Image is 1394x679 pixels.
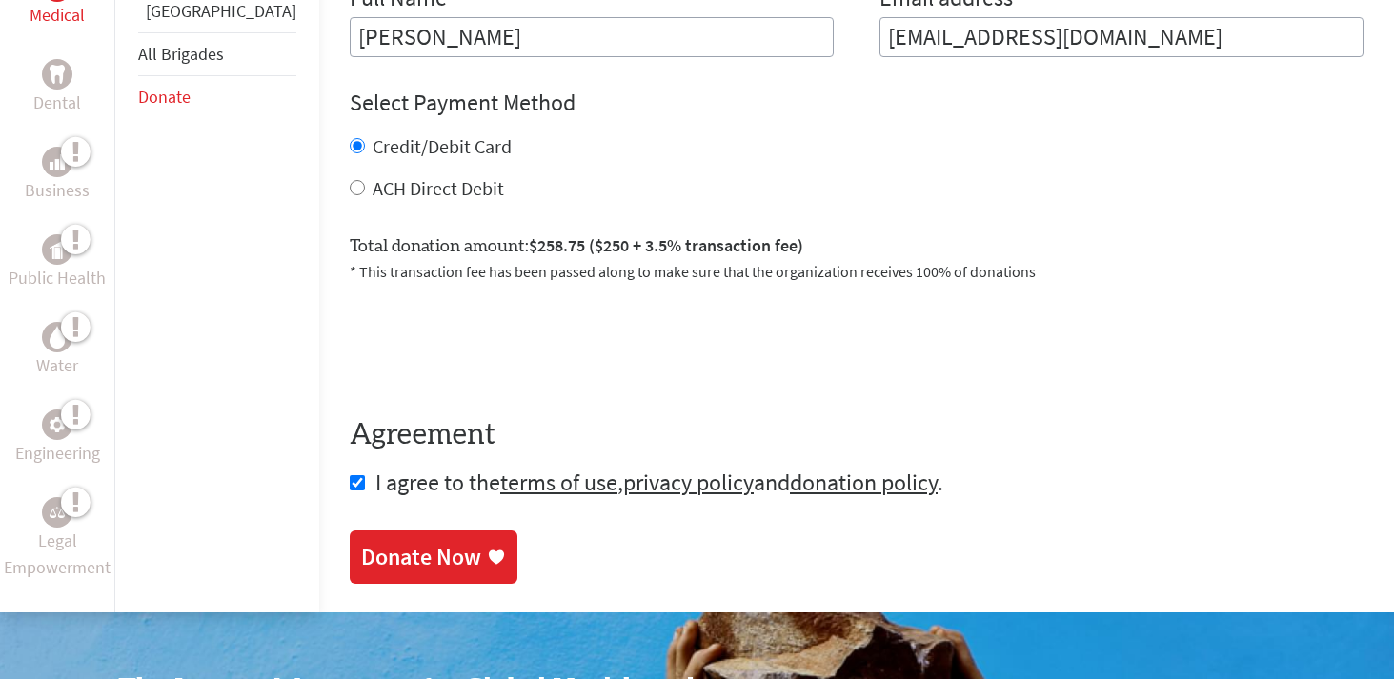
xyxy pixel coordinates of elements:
iframe: To enrich screen reader interactions, please activate Accessibility in Grammarly extension settings [350,306,639,380]
a: DentalDental [33,59,81,116]
div: Legal Empowerment [42,497,72,528]
a: Public HealthPublic Health [9,234,106,291]
a: Legal EmpowermentLegal Empowerment [4,497,111,581]
div: Public Health [42,234,72,265]
a: terms of use [500,468,617,497]
h4: Select Payment Method [350,88,1364,118]
img: Engineering [50,417,65,432]
div: Engineering [42,409,72,440]
li: All Brigades [138,32,296,76]
p: Public Health [9,265,106,291]
a: Donate Now [350,530,517,584]
p: Engineering [15,440,100,467]
div: Water [42,322,72,352]
label: ACH Direct Debit [373,176,504,200]
a: EngineeringEngineering [15,409,100,467]
input: Enter Full Name [350,17,834,57]
p: Medical [30,2,85,29]
span: $258.75 ($250 + 3.5% transaction fee) [529,234,803,256]
img: Legal Empowerment [50,507,65,518]
img: Public Health [50,240,65,259]
span: I agree to the , and . [375,468,943,497]
p: * This transaction fee has been passed along to make sure that the organization receives 100% of ... [350,260,1364,283]
div: Business [42,147,72,177]
a: BusinessBusiness [25,147,90,204]
img: Water [50,327,65,349]
p: Legal Empowerment [4,528,111,581]
p: Dental [33,90,81,116]
label: Credit/Debit Card [373,134,512,158]
img: Business [50,154,65,170]
li: Donate [138,76,296,118]
input: Your Email [879,17,1364,57]
h4: Agreement [350,418,1364,452]
p: Water [36,352,78,379]
a: WaterWater [36,322,78,379]
p: Business [25,177,90,204]
img: Dental [50,66,65,84]
a: Donate [138,86,191,108]
a: donation policy [790,468,938,497]
div: Dental [42,59,72,90]
label: Total donation amount: [350,232,803,260]
a: All Brigades [138,43,224,65]
a: privacy policy [623,468,754,497]
div: Donate Now [361,542,481,572]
